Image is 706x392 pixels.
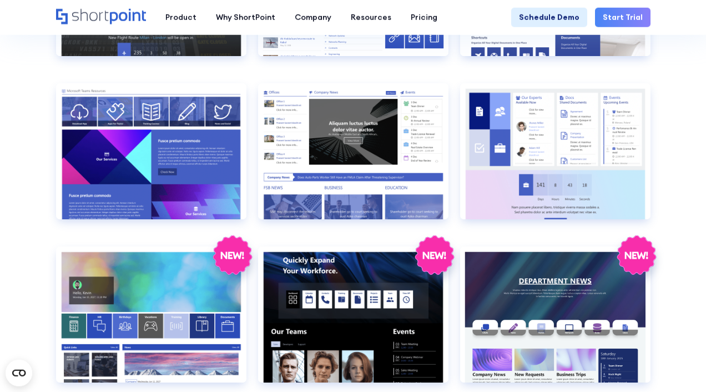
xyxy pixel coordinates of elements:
div: Why ShortPoint [216,12,275,23]
a: Product [156,8,206,27]
iframe: Chat Widget [650,339,706,392]
a: HR 1 [56,83,246,235]
a: Schedule Demo [511,8,587,27]
div: Pricing [411,12,437,23]
div: Company [295,12,331,23]
div: Product [165,12,196,23]
a: Start Trial [595,8,650,27]
a: HR 2 [258,83,448,235]
a: Why ShortPoint [206,8,285,27]
div: チャットウィジェット [650,339,706,392]
a: Company [285,8,341,27]
a: Pricing [401,8,447,27]
a: Resources [341,8,401,27]
button: Open CMP widget [6,360,32,386]
a: Home [56,9,147,26]
div: Resources [351,12,391,23]
a: HR 3 [460,83,650,235]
